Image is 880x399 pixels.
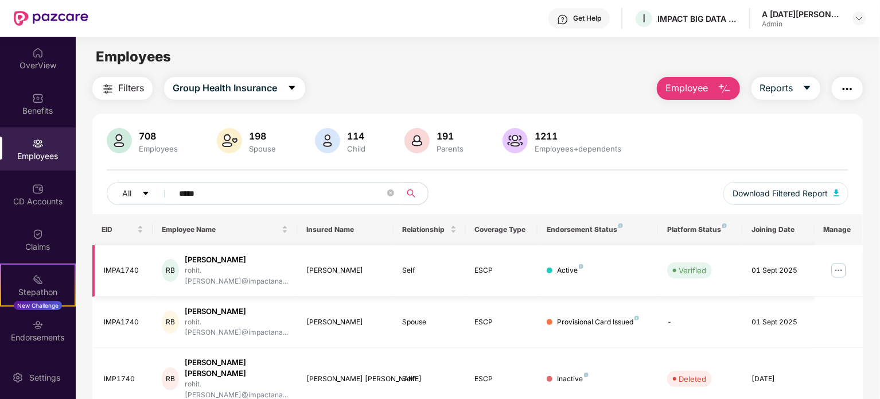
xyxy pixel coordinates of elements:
[315,128,340,153] img: svg+xml;base64,PHN2ZyB4bWxucz0iaHR0cDovL3d3dy53My5vcmcvMjAwMC9zdmciIHhtbG5zOnhsaW5rPSJodHRwOi8vd3...
[751,374,805,385] div: [DATE]
[557,14,569,25] img: svg+xml;base64,PHN2ZyBpZD0iSGVscC0zMngzMiIgeG1sbnM9Imh0dHA6Ly93d3cudzMub3JnLzIwMDAvc3ZnIiB3aWR0aD...
[287,83,297,94] span: caret-down
[104,374,143,385] div: IMP1740
[162,259,179,282] div: RB
[107,182,177,205] button: Allcaret-down
[573,14,601,23] div: Get Help
[547,225,649,234] div: Endorsement Status
[403,225,448,234] span: Relationship
[404,128,430,153] img: svg+xml;base64,PHN2ZyB4bWxucz0iaHR0cDovL3d3dy53My5vcmcvMjAwMC9zdmciIHhtbG5zOnhsaW5rPSJodHRwOi8vd3...
[557,317,639,328] div: Provisional Card Issued
[217,128,242,153] img: svg+xml;base64,PHN2ZyB4bWxucz0iaHR0cDovL3d3dy53My5vcmcvMjAwMC9zdmciIHhtbG5zOnhsaW5rPSJodHRwOi8vd3...
[475,265,529,276] div: ESCP
[634,316,639,320] img: svg+xml;base64,PHN2ZyB4bWxucz0iaHR0cDovL3d3dy53My5vcmcvMjAwMC9zdmciIHdpZHRoPSI4IiBoZWlnaHQ9IjgiIH...
[643,11,645,25] span: I
[803,83,812,94] span: caret-down
[306,265,384,276] div: [PERSON_NAME]
[137,130,180,142] div: 708
[434,130,466,142] div: 191
[32,138,44,149] img: svg+xml;base64,PHN2ZyBpZD0iRW1wbG95ZWVzIiB4bWxucz0iaHR0cDovL3d3dy53My5vcmcvMjAwMC9zdmciIHdpZHRoPS...
[400,182,429,205] button: search
[394,214,466,245] th: Relationship
[14,301,62,310] div: New Challenge
[579,264,583,269] img: svg+xml;base64,PHN2ZyB4bWxucz0iaHR0cDovL3d3dy53My5vcmcvMjAwMC9zdmciIHdpZHRoPSI4IiBoZWlnaHQ9IjgiIH...
[403,317,457,328] div: Spouse
[162,225,279,234] span: Employee Name
[665,81,708,95] span: Employee
[1,286,75,298] div: Stepathon
[855,14,864,23] img: svg+xml;base64,PHN2ZyBpZD0iRHJvcGRvd24tMzJ4MzIiIHhtbG5zPSJodHRwOi8vd3d3LnczLm9yZy8yMDAwL3N2ZyIgd2...
[247,130,278,142] div: 198
[162,311,179,334] div: RB
[751,317,805,328] div: 01 Sept 2025
[12,372,24,383] img: svg+xml;base64,PHN2ZyBpZD0iU2V0dGluZy0yMHgyMCIgeG1sbnM9Imh0dHA6Ly93d3cudzMub3JnLzIwMDAvc3ZnIiB3aW...
[104,265,143,276] div: IMPA1740
[618,223,623,228] img: svg+xml;base64,PHN2ZyB4bWxucz0iaHR0cDovL3d3dy53My5vcmcvMjAwMC9zdmciIHdpZHRoPSI4IiBoZWlnaHQ9IjgiIH...
[762,9,842,20] div: A [DATE][PERSON_NAME]
[840,82,854,96] img: svg+xml;base64,PHN2ZyB4bWxucz0iaHR0cDovL3d3dy53My5vcmcvMjAwMC9zdmciIHdpZHRoPSIyNCIgaGVpZ2h0PSIyNC...
[153,214,297,245] th: Employee Name
[475,374,529,385] div: ESCP
[306,317,384,328] div: [PERSON_NAME]
[532,144,624,153] div: Employees+dependents
[760,81,793,95] span: Reports
[185,357,288,379] div: [PERSON_NAME] [PERSON_NAME]
[32,228,44,240] img: svg+xml;base64,PHN2ZyBpZD0iQ2xhaW0iIHhtbG5zPSJodHRwOi8vd3d3LnczLm9yZy8yMDAwL3N2ZyIgd2lkdGg9IjIwIi...
[722,223,727,228] img: svg+xml;base64,PHN2ZyB4bWxucz0iaHR0cDovL3d3dy53My5vcmcvMjAwMC9zdmciIHdpZHRoPSI4IiBoZWlnaHQ9IjgiIH...
[297,214,394,245] th: Insured Name
[434,144,466,153] div: Parents
[32,319,44,331] img: svg+xml;base64,PHN2ZyBpZD0iRW5kb3JzZW1lbnRzIiB4bWxucz0iaHR0cDovL3d3dy53My5vcmcvMjAwMC9zdmciIHdpZH...
[32,183,44,195] img: svg+xml;base64,PHN2ZyBpZD0iQ0RfQWNjb3VudHMiIGRhdGEtbmFtZT0iQ0QgQWNjb3VudHMiIHhtbG5zPSJodHRwOi8vd3...
[733,187,828,200] span: Download Filtered Report
[532,130,624,142] div: 1211
[557,265,583,276] div: Active
[92,77,153,100] button: Filters
[162,367,179,390] div: RB
[667,225,733,234] div: Platform Status
[247,144,278,153] div: Spouse
[14,11,88,26] img: New Pazcare Logo
[118,81,144,95] span: Filters
[164,77,305,100] button: Group Health Insurancecaret-down
[403,374,457,385] div: Self
[762,20,842,29] div: Admin
[122,187,131,200] span: All
[345,144,368,153] div: Child
[658,297,742,348] td: -
[400,189,422,198] span: search
[185,317,288,339] div: rohit.[PERSON_NAME]@impactana...
[657,13,738,24] div: IMPACT BIG DATA ANALYSIS PRIVATE LIMITED
[679,373,706,385] div: Deleted
[557,374,589,385] div: Inactive
[742,214,815,245] th: Joining Date
[32,274,44,285] img: svg+xml;base64,PHN2ZyB4bWxucz0iaHR0cDovL3d3dy53My5vcmcvMjAwMC9zdmciIHdpZHRoPSIyMSIgaGVpZ2h0PSIyMC...
[185,265,288,287] div: rohit.[PERSON_NAME]@impactana...
[92,214,153,245] th: EID
[503,128,528,153] img: svg+xml;base64,PHN2ZyB4bWxucz0iaHR0cDovL3d3dy53My5vcmcvMjAwMC9zdmciIHhtbG5zOnhsaW5rPSJodHRwOi8vd3...
[102,225,135,234] span: EID
[830,261,848,280] img: manageButton
[104,317,143,328] div: IMPA1740
[107,128,132,153] img: svg+xml;base64,PHN2ZyB4bWxucz0iaHR0cDovL3d3dy53My5vcmcvMjAwMC9zdmciIHhtbG5zOnhsaW5rPSJodHRwOi8vd3...
[306,374,384,385] div: [PERSON_NAME] [PERSON_NAME]
[142,189,150,199] span: caret-down
[185,306,288,317] div: [PERSON_NAME]
[185,254,288,265] div: [PERSON_NAME]
[815,214,863,245] th: Manage
[718,82,731,96] img: svg+xml;base64,PHN2ZyB4bWxucz0iaHR0cDovL3d3dy53My5vcmcvMjAwMC9zdmciIHhtbG5zOnhsaW5rPSJodHRwOi8vd3...
[137,144,180,153] div: Employees
[387,188,394,199] span: close-circle
[679,265,706,276] div: Verified
[345,130,368,142] div: 114
[101,82,115,96] img: svg+xml;base64,PHN2ZyB4bWxucz0iaHR0cDovL3d3dy53My5vcmcvMjAwMC9zdmciIHdpZHRoPSIyNCIgaGVpZ2h0PSIyNC...
[32,92,44,104] img: svg+xml;base64,PHN2ZyBpZD0iQmVuZWZpdHMiIHhtbG5zPSJodHRwOi8vd3d3LnczLm9yZy8yMDAwL3N2ZyIgd2lkdGg9Ij...
[466,214,538,245] th: Coverage Type
[657,77,740,100] button: Employee
[26,372,64,383] div: Settings
[96,48,171,65] span: Employees
[173,81,277,95] span: Group Health Insurance
[387,189,394,196] span: close-circle
[751,77,820,100] button: Reportscaret-down
[834,189,839,196] img: svg+xml;base64,PHN2ZyB4bWxucz0iaHR0cDovL3d3dy53My5vcmcvMjAwMC9zdmciIHhtbG5zOnhsaW5rPSJodHRwOi8vd3...
[32,47,44,59] img: svg+xml;base64,PHN2ZyBpZD0iSG9tZSIgeG1sbnM9Imh0dHA6Ly93d3cudzMub3JnLzIwMDAvc3ZnIiB3aWR0aD0iMjAiIG...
